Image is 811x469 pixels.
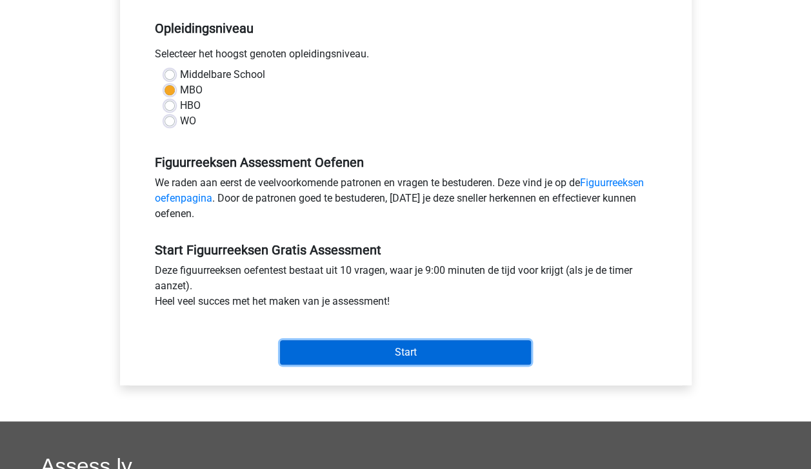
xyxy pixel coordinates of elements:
[155,242,657,258] h5: Start Figuurreeksen Gratis Assessment
[180,82,203,98] label: MBO
[145,175,666,227] div: We raden aan eerst de veelvoorkomende patronen en vragen te bestuderen. Deze vind je op de . Door...
[180,67,265,82] label: Middelbare School
[155,15,657,41] h5: Opleidingsniveau
[155,155,657,170] h5: Figuurreeksen Assessment Oefenen
[145,263,666,314] div: Deze figuurreeksen oefentest bestaat uit 10 vragen, waar je 9:00 minuten de tijd voor krijgt (als...
[180,98,201,113] label: HBO
[280,340,531,365] input: Start
[145,46,666,67] div: Selecteer het hoogst genoten opleidingsniveau.
[180,113,196,129] label: WO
